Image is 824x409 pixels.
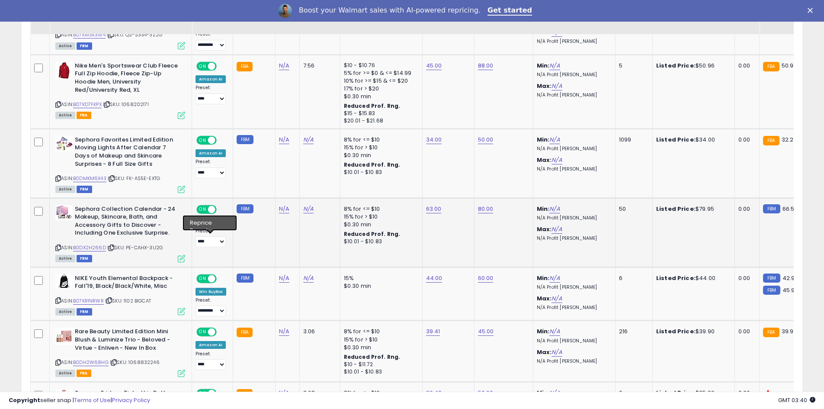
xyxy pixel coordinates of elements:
[537,82,552,90] b: Max:
[656,274,696,282] b: Listed Price:
[426,274,442,283] a: 44.00
[549,205,560,213] a: N/A
[74,396,111,404] a: Terms of Use
[75,328,180,354] b: Rare Beauty Limited Edition Mini Blush & Luminize Trio - Beloved - Virtue - Enliven - New In Box
[549,135,560,144] a: N/A
[215,275,229,282] span: OFF
[55,205,185,261] div: ASIN:
[55,274,185,315] div: ASIN:
[551,156,562,164] a: N/A
[551,225,562,234] a: N/A
[537,146,609,152] p: N/A Profit [PERSON_NAME]
[763,286,780,295] small: FBM
[237,204,253,213] small: FBM
[344,238,416,245] div: $10.01 - $10.83
[77,370,91,377] span: FBA
[537,39,609,45] p: N/A Profit [PERSON_NAME]
[9,396,150,405] div: seller snap | |
[537,215,609,221] p: N/A Profit [PERSON_NAME]
[426,135,442,144] a: 34.00
[73,297,104,305] a: B07KR1NRWR
[196,149,226,157] div: Amazon AI
[619,205,646,213] div: 50
[537,284,609,290] p: N/A Profit [PERSON_NAME]
[656,135,696,144] b: Listed Price:
[73,175,106,182] a: B0DMKM6X43
[537,156,552,164] b: Max:
[110,359,160,366] span: | SKU: 1068832246
[537,225,552,233] b: Max:
[537,166,609,172] p: N/A Profit [PERSON_NAME]
[303,205,314,213] a: N/A
[763,274,780,283] small: FBM
[344,353,401,361] b: Reduced Prof. Rng.
[537,348,552,356] b: Max:
[237,62,253,71] small: FBA
[344,205,416,213] div: 8% for <= $10
[478,327,494,336] a: 45.00
[619,328,646,335] div: 216
[549,61,560,70] a: N/A
[107,244,163,251] span: | SKU: PE-CAHX-3U2G
[738,136,753,144] div: 0.00
[55,112,75,119] span: All listings currently available for purchase on Amazon
[551,348,562,357] a: N/A
[478,135,494,144] a: 50.00
[344,274,416,282] div: 15%
[215,62,229,70] span: OFF
[55,62,73,79] img: 31rIdaljHBL._SL40_.jpg
[279,61,289,70] a: N/A
[656,205,696,213] b: Listed Price:
[763,62,779,71] small: FBA
[55,274,73,288] img: 314sbg-alIL._SL40_.jpg
[782,274,798,282] span: 42.98
[344,62,416,69] div: $10 - $10.76
[537,327,550,335] b: Min:
[537,294,552,303] b: Max:
[656,61,696,70] b: Listed Price:
[55,328,185,376] div: ASIN:
[426,205,442,213] a: 63.00
[55,136,73,151] img: 41lCdAKPKyL._SL40_.jpg
[537,274,550,282] b: Min:
[299,6,481,15] div: Boost your Walmart sales with AI-powered repricing.
[303,274,314,283] a: N/A
[656,205,728,213] div: $79.95
[55,42,75,50] span: All listings currently available for purchase on Amazon
[303,135,314,144] a: N/A
[77,42,92,50] span: FBM
[108,175,160,182] span: | SKU: FK-AS5E-EXTG
[537,61,550,70] b: Min:
[782,135,797,144] span: 32.23
[344,151,416,159] div: $0.30 min
[537,205,550,213] b: Min:
[77,186,92,193] span: FBM
[196,75,226,83] div: Amazon AI
[105,297,151,304] span: | SKU: 1102 BIGCAT
[344,144,416,151] div: 15% for > $10
[537,92,609,98] p: N/A Profit [PERSON_NAME]
[782,61,797,70] span: 50.96
[278,4,292,18] img: Profile image for Adrian
[75,205,180,239] b: Sephora Collection Calendar - 24 Makeup, Skincare, Bath, and Accessory Gifts to Discover - Includ...
[537,305,609,311] p: N/A Profit [PERSON_NAME]
[73,31,106,39] a: B07KM3K3W4
[237,274,253,283] small: FBM
[537,235,609,242] p: N/A Profit [PERSON_NAME]
[738,328,753,335] div: 0.00
[344,344,416,351] div: $0.30 min
[196,159,226,178] div: Preset:
[303,62,333,70] div: 7.56
[279,205,289,213] a: N/A
[738,274,753,282] div: 0.00
[344,77,416,85] div: 10% for >= $15 & <= $20
[196,351,226,370] div: Preset:
[55,8,185,48] div: ASIN:
[344,110,416,117] div: $15 - $15.83
[344,230,401,238] b: Reduced Prof. Rng.
[237,135,253,144] small: FBM
[537,72,609,78] p: N/A Profit [PERSON_NAME]
[656,62,728,70] div: $50.96
[344,85,416,93] div: 17% for > $20
[551,294,562,303] a: N/A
